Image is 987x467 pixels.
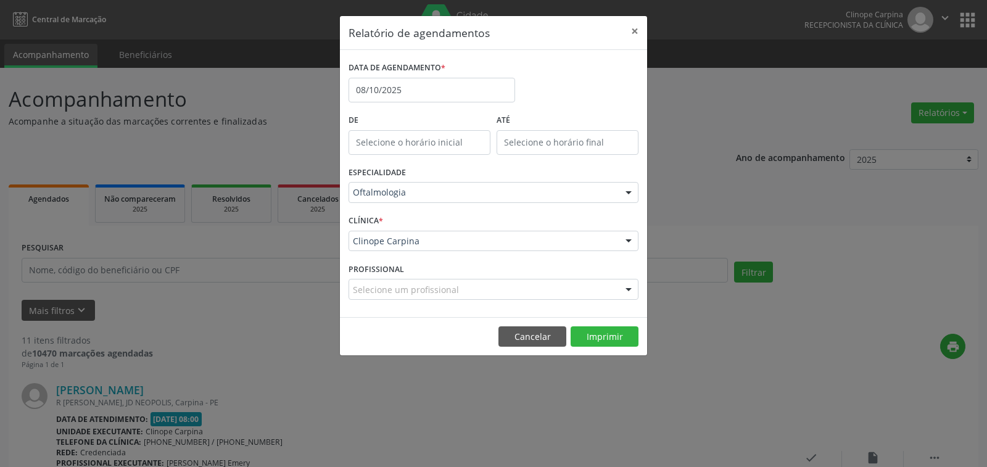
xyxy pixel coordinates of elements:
label: DATA DE AGENDAMENTO [349,59,445,78]
span: Selecione um profissional [353,283,459,296]
h5: Relatório de agendamentos [349,25,490,41]
label: CLÍNICA [349,212,383,231]
input: Selecione uma data ou intervalo [349,78,515,102]
button: Close [622,16,647,46]
button: Imprimir [571,326,638,347]
label: ESPECIALIDADE [349,163,406,183]
input: Selecione o horário inicial [349,130,490,155]
label: ATÉ [497,111,638,130]
button: Cancelar [498,326,566,347]
label: De [349,111,490,130]
span: Oftalmologia [353,186,613,199]
span: Clinope Carpina [353,235,613,247]
input: Selecione o horário final [497,130,638,155]
label: PROFISSIONAL [349,260,404,279]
